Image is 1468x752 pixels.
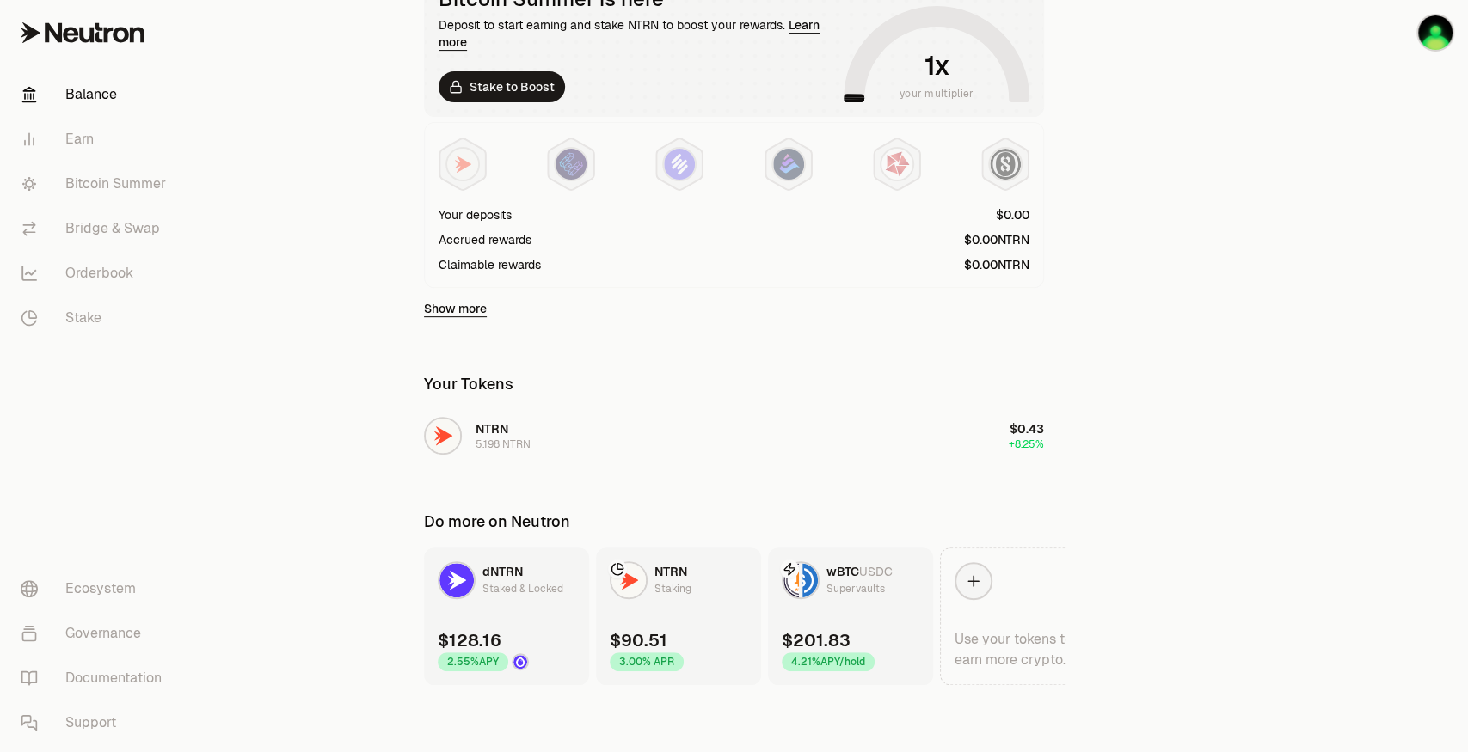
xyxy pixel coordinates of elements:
[476,421,508,437] span: NTRN
[513,655,527,669] img: Drop
[439,231,531,248] div: Accrued rewards
[826,580,885,597] div: Supervaults
[782,628,851,652] div: $201.83
[439,16,837,51] div: Deposit to start earning and stake NTRN to boost your rewards.
[881,149,912,180] img: Mars Fragments
[610,628,667,652] div: $90.51
[654,564,687,579] span: NTRN
[424,300,487,317] a: Show more
[424,372,513,396] div: Your Tokens
[859,564,893,579] span: USDC
[438,628,501,652] div: $128.16
[7,566,186,611] a: Ecosystem
[7,117,186,162] a: Earn
[782,652,875,671] div: 4.21% APY/hold
[7,72,186,117] a: Balance
[1009,437,1044,451] span: +8.25%
[802,563,818,597] img: USDC Logo
[7,656,186,700] a: Documentation
[414,410,1054,462] button: NTRN LogoNTRN5.198 NTRN$0.43+8.25%
[654,580,691,597] div: Staking
[439,206,512,223] div: Your deposits
[7,251,186,296] a: Orderbook
[439,563,474,597] img: dNTRN Logo
[773,149,804,180] img: Bedrock Diamonds
[990,149,1021,180] img: Structured Points
[424,510,570,534] div: Do more on Neutron
[1418,15,1453,50] img: Stacking Portfolio
[940,547,1105,685] a: Use your tokens to earn more crypto.
[664,149,695,180] img: Solv Points
[438,652,508,671] div: 2.55% APY
[439,71,565,102] a: Stake to Boost
[596,547,761,685] a: NTRN LogoNTRNStaking$90.513.00% APR
[447,149,478,180] img: NTRN
[7,611,186,656] a: Governance
[7,700,186,745] a: Support
[7,206,186,251] a: Bridge & Swap
[783,563,799,597] img: wBTC Logo
[768,547,933,685] a: wBTC LogoUSDC LogowBTCUSDCSupervaults$201.834.21%APY/hold
[439,256,541,273] div: Claimable rewards
[476,437,531,451] div: 5.198 NTRN
[556,149,587,180] img: EtherFi Points
[900,85,974,102] span: your multiplier
[7,296,186,340] a: Stake
[955,629,1090,670] div: Use your tokens to earn more crypto.
[7,162,186,206] a: Bitcoin Summer
[611,563,646,597] img: NTRN Logo
[482,580,563,597] div: Staked & Locked
[424,547,589,685] a: dNTRN LogodNTRNStaked & Locked$128.162.55%APYDrop
[610,652,684,671] div: 3.00% APR
[826,564,859,579] span: wBTC
[482,564,523,579] span: dNTRN
[1010,421,1044,437] span: $0.43
[426,419,460,453] img: NTRN Logo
